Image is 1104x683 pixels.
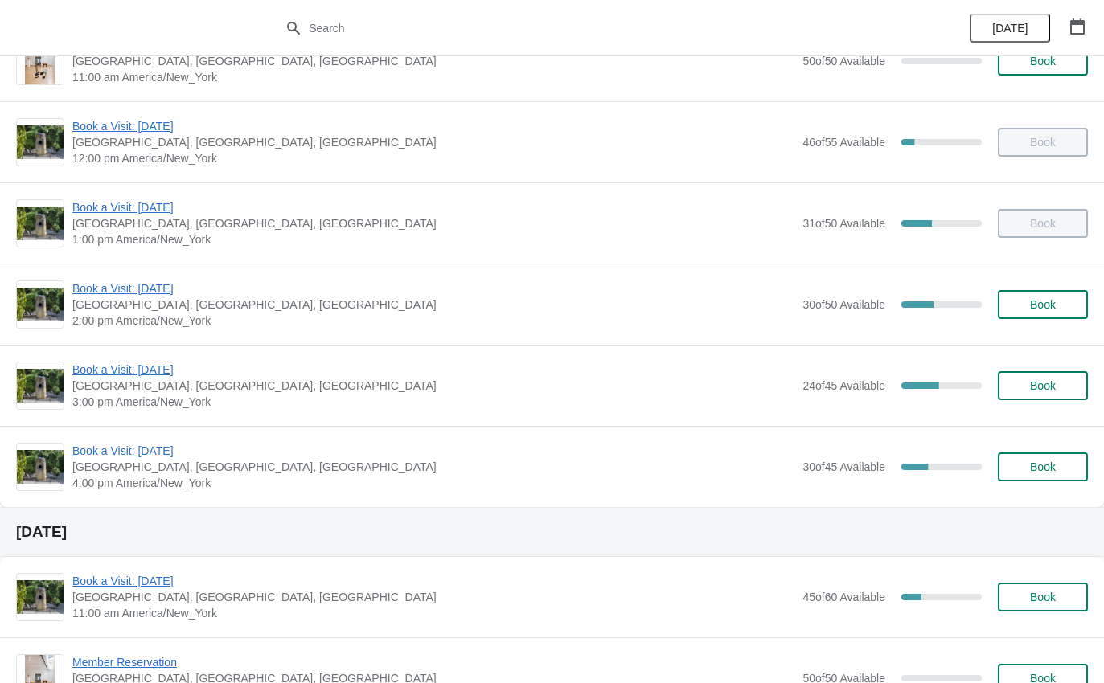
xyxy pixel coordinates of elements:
[72,231,794,247] span: 1:00 pm America/New_York
[72,134,794,150] span: [GEOGRAPHIC_DATA], [GEOGRAPHIC_DATA], [GEOGRAPHIC_DATA]
[1030,591,1056,603] span: Book
[72,297,794,313] span: [GEOGRAPHIC_DATA], [GEOGRAPHIC_DATA], [GEOGRAPHIC_DATA]
[802,55,885,67] span: 50 of 50 Available
[72,199,794,215] span: Book a Visit: [DATE]
[72,443,794,459] span: Book a Visit: [DATE]
[802,379,885,392] span: 24 of 45 Available
[16,524,1088,540] h2: [DATE]
[1030,460,1056,473] span: Book
[998,452,1088,481] button: Book
[72,118,794,134] span: Book a Visit: [DATE]
[802,136,885,149] span: 46 of 55 Available
[970,14,1050,43] button: [DATE]
[72,362,794,378] span: Book a Visit: [DATE]
[17,125,64,159] img: Book a Visit: August 2025 | The Noguchi Museum, 33rd Road, Queens, NY, USA | 12:00 pm America/New...
[72,150,794,166] span: 12:00 pm America/New_York
[72,280,794,297] span: Book a Visit: [DATE]
[72,378,794,394] span: [GEOGRAPHIC_DATA], [GEOGRAPHIC_DATA], [GEOGRAPHIC_DATA]
[72,654,794,670] span: Member Reservation
[802,217,885,230] span: 31 of 50 Available
[802,591,885,603] span: 45 of 60 Available
[25,38,56,84] img: Member Reservation | The Noguchi Museum, 33rd Road, Queens, NY, USA | 11:00 am America/New_York
[17,450,64,484] img: Book a Visit: August 2025 | The Noguchi Museum, 33rd Road, Queens, NY, USA | 4:00 pm America/New_...
[998,290,1088,319] button: Book
[992,22,1028,35] span: [DATE]
[72,589,794,605] span: [GEOGRAPHIC_DATA], [GEOGRAPHIC_DATA], [GEOGRAPHIC_DATA]
[1030,55,1056,67] span: Book
[72,605,794,621] span: 11:00 am America/New_York
[1030,298,1056,311] span: Book
[17,207,64,240] img: Book a Visit: August 2025 | The Noguchi Museum, 33rd Road, Queens, NY, USA | 1:00 pm America/New_...
[72,459,794,475] span: [GEOGRAPHIC_DATA], [GEOGRAPHIC_DATA], [GEOGRAPHIC_DATA]
[17,288,64,321] img: Book a Visit: August 2025 | The Noguchi Museum, 33rd Road, Queens, NY, USA | 2:00 pm America/New_...
[17,369,64,403] img: Book a Visit: August 2025 | The Noguchi Museum, 33rd Road, Queens, NY, USA | 3:00 pm America/New_...
[998,583,1088,611] button: Book
[72,573,794,589] span: Book a Visit: [DATE]
[998,47,1088,76] button: Book
[1030,379,1056,392] span: Book
[802,298,885,311] span: 30 of 50 Available
[72,53,794,69] span: [GEOGRAPHIC_DATA], [GEOGRAPHIC_DATA], [GEOGRAPHIC_DATA]
[72,215,794,231] span: [GEOGRAPHIC_DATA], [GEOGRAPHIC_DATA], [GEOGRAPHIC_DATA]
[72,394,794,410] span: 3:00 pm America/New_York
[998,371,1088,400] button: Book
[72,475,794,491] span: 4:00 pm America/New_York
[802,460,885,473] span: 30 of 45 Available
[17,580,64,614] img: Book a Visit: August 2025 | The Noguchi Museum, 33rd Road, Queens, NY, USA | 11:00 am America/New...
[308,14,828,43] input: Search
[72,313,794,329] span: 2:00 pm America/New_York
[72,69,794,85] span: 11:00 am America/New_York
